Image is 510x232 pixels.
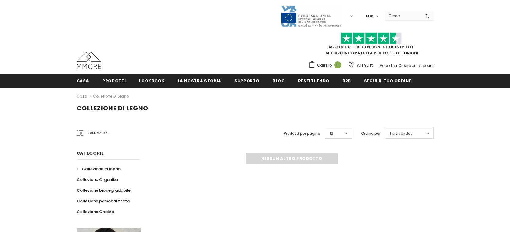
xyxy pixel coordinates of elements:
a: B2B [342,74,351,87]
span: or [394,63,397,68]
a: Collezione di legno [77,164,121,174]
span: Lookbook [139,78,164,84]
a: La nostra storia [178,74,221,87]
a: Casa [77,74,89,87]
span: 12 [330,131,333,137]
a: Collezione Organika [77,174,118,185]
label: Ordina per [361,131,381,137]
span: Casa [77,78,89,84]
span: I più venduti [390,131,413,137]
a: Collezione Chakra [77,206,114,217]
span: Collezione Chakra [77,209,114,215]
a: Collezione biodegradabile [77,185,131,196]
a: Carrello 0 [309,61,344,70]
img: Javni Razpis [280,5,342,27]
span: Prodotti [102,78,126,84]
span: Wish List [357,62,373,68]
a: Collezione di legno [93,94,129,99]
span: Carrello [317,62,332,68]
a: supporto [234,74,259,87]
span: SPEDIZIONE GRATUITA PER TUTTI GLI ORDINI [309,35,434,56]
a: Lookbook [139,74,164,87]
span: Collezione Organika [77,177,118,182]
span: Collezione personalizzata [77,198,130,204]
a: Wish List [349,60,373,71]
a: Blog [273,74,285,87]
span: Collezione biodegradabile [77,187,131,193]
a: Casa [77,93,87,100]
a: Prodotti [102,74,126,87]
span: Collezione di legno [77,104,148,112]
a: Collezione personalizzata [77,196,130,206]
span: Categorie [77,150,104,156]
span: Segui il tuo ordine [364,78,411,84]
span: Collezione di legno [82,166,121,172]
a: Creare un account [398,63,434,68]
span: Raffina da [88,130,108,137]
img: Fidati di Pilot Stars [341,32,402,44]
a: Acquista le recensioni di TrustPilot [328,44,414,50]
a: Segui il tuo ordine [364,74,411,87]
span: supporto [234,78,259,84]
a: Restituendo [298,74,329,87]
a: Javni Razpis [280,13,342,18]
img: Casi MMORE [77,52,101,69]
span: 0 [334,61,341,68]
span: Restituendo [298,78,329,84]
span: EUR [366,13,373,19]
input: Search Site [385,11,420,20]
span: B2B [342,78,351,84]
span: La nostra storia [178,78,221,84]
span: Blog [273,78,285,84]
label: Prodotti per pagina [284,131,320,137]
a: Accedi [380,63,393,68]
